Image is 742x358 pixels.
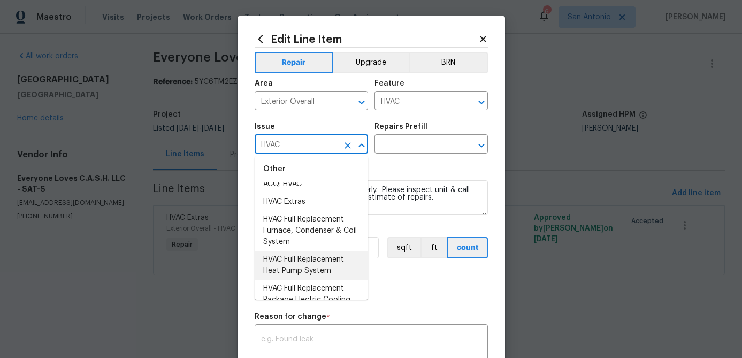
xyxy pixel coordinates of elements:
button: Open [354,95,369,110]
h5: Repairs Prefill [374,123,427,131]
li: ACQ: HVAC [255,176,368,193]
button: Open [474,95,489,110]
h2: Edit Line Item [255,33,478,45]
button: Open [474,138,489,153]
h5: Issue [255,123,275,131]
li: HVAC Full Replacement Package Electric Cooling ONLY System [255,280,368,320]
li: HVAC Full Replacement Furnace, Condenser & Coil System [255,211,368,251]
button: Repair [255,52,333,73]
button: BRN [409,52,488,73]
button: Close [354,138,369,153]
button: Upgrade [333,52,409,73]
h5: Reason for change [255,313,326,321]
li: HVAC Full Replacement Heat Pump System [255,251,368,280]
button: Clear [340,138,355,153]
h5: Feature [374,80,404,87]
textarea: HVAC unit is not cooling properly. Please inspect unit & call HPM [PERSON_NAME] with an estimate ... [255,180,488,215]
li: HVAC Extras [255,193,368,211]
button: count [447,237,488,258]
div: Other [255,156,368,182]
button: sqft [387,237,420,258]
h5: Area [255,80,273,87]
button: ft [420,237,447,258]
